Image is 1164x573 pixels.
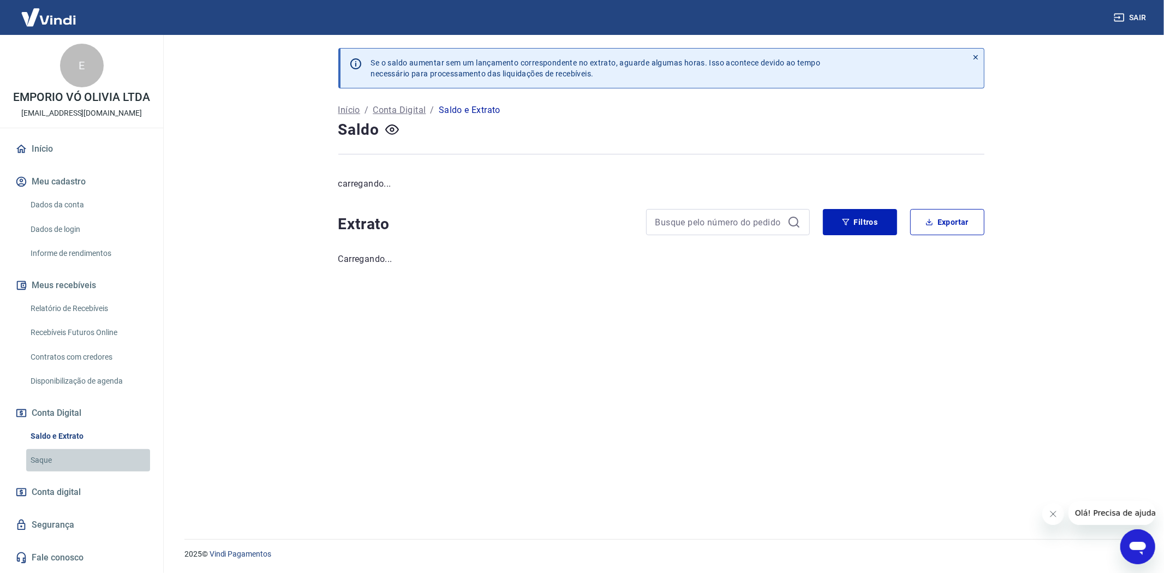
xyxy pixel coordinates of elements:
a: Relatório de Recebíveis [26,297,150,320]
button: Conta Digital [13,401,150,425]
span: Conta digital [32,485,81,500]
button: Filtros [823,209,897,235]
button: Meus recebíveis [13,273,150,297]
a: Vindi Pagamentos [210,550,271,558]
a: Dados de login [26,218,150,241]
p: carregando... [338,177,984,190]
a: Contratos com credores [26,346,150,368]
h4: Extrato [338,213,633,235]
iframe: Mensagem da empresa [1069,501,1155,525]
p: Carregando... [338,253,984,266]
button: Sair [1112,8,1151,28]
button: Exportar [910,209,984,235]
input: Busque pelo número do pedido [655,214,783,230]
a: Conta Digital [373,104,426,117]
a: Recebíveis Futuros Online [26,321,150,344]
div: E [60,44,104,87]
a: Início [13,137,150,161]
iframe: Botão para abrir a janela de mensagens [1120,529,1155,564]
p: EMPORIO VÓ OLIVIA LTDA [13,92,150,103]
a: Início [338,104,360,117]
p: / [431,104,434,117]
iframe: Fechar mensagem [1042,503,1064,525]
button: Meu cadastro [13,170,150,194]
span: Olá! Precisa de ajuda? [7,8,92,16]
p: Se o saldo aumentar sem um lançamento correspondente no extrato, aguarde algumas horas. Isso acon... [371,57,821,79]
a: Dados da conta [26,194,150,216]
h4: Saldo [338,119,379,141]
a: Conta digital [13,480,150,504]
p: / [365,104,368,117]
img: Vindi [13,1,84,34]
a: Saque [26,449,150,471]
a: Disponibilização de agenda [26,370,150,392]
a: Informe de rendimentos [26,242,150,265]
p: 2025 © [184,548,1138,560]
p: Saldo e Extrato [439,104,500,117]
a: Segurança [13,513,150,537]
a: Saldo e Extrato [26,425,150,447]
a: Fale conosco [13,546,150,570]
p: [EMAIL_ADDRESS][DOMAIN_NAME] [21,108,142,119]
